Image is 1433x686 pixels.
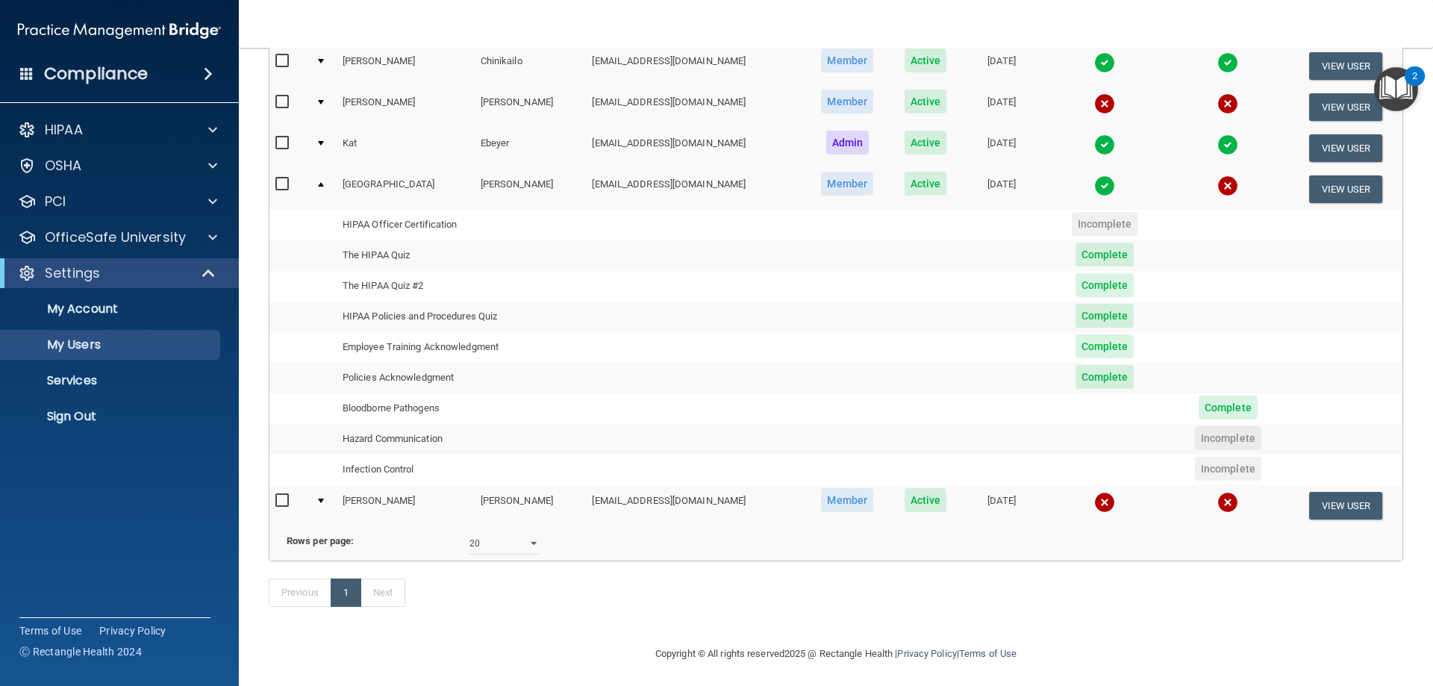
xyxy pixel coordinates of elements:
td: Employee Training Acknowledgment [337,332,587,363]
a: PCI [18,193,217,211]
td: [DATE] [961,169,1042,209]
span: Active [905,49,947,72]
td: [PERSON_NAME] [337,46,475,87]
a: HIPAA [18,121,217,139]
img: tick.e7d51cea.svg [1094,134,1115,155]
button: Open Resource Center, 2 new notifications [1374,67,1418,111]
span: Incomplete [1072,212,1138,236]
p: My Account [10,302,213,317]
button: View User [1309,134,1383,162]
a: Privacy Policy [99,623,166,638]
span: Member [821,49,873,72]
td: [DATE] [961,485,1042,526]
td: [DATE] [961,128,1042,169]
img: PMB logo [18,16,221,46]
span: Complete [1075,243,1134,266]
td: [PERSON_NAME] [475,169,587,209]
p: OSHA [45,157,82,175]
img: cross.ca9f0e7f.svg [1217,93,1238,114]
img: tick.e7d51cea.svg [1217,52,1238,73]
span: Member [821,488,873,512]
span: Active [905,90,947,113]
span: Complete [1075,273,1134,297]
span: Complete [1075,365,1134,389]
td: [DATE] [961,87,1042,128]
span: Admin [826,131,870,155]
td: [EMAIL_ADDRESS][DOMAIN_NAME] [586,46,805,87]
p: OfficeSafe University [45,228,186,246]
p: Sign Out [10,409,213,424]
a: Privacy Policy [897,648,956,659]
a: Next [360,579,405,607]
td: [PERSON_NAME] [337,485,475,526]
td: [DATE] [961,46,1042,87]
td: The HIPAA Quiz [337,240,587,271]
span: Member [821,90,873,113]
a: Terms of Use [959,648,1017,659]
span: Incomplete [1195,426,1261,450]
a: OfficeSafe University [18,228,217,246]
p: HIPAA [45,121,83,139]
p: My Users [10,337,213,352]
button: View User [1309,175,1383,203]
button: View User [1309,52,1383,80]
td: Kat [337,128,475,169]
iframe: Drift Widget Chat Controller [1358,583,1415,640]
td: Ebeyer [475,128,587,169]
td: [PERSON_NAME] [475,485,587,526]
a: OSHA [18,157,217,175]
td: The HIPAA Quiz #2 [337,271,587,302]
td: [PERSON_NAME] [337,87,475,128]
button: View User [1309,492,1383,520]
span: Complete [1075,304,1134,328]
span: Active [905,172,947,196]
p: Settings [45,264,100,282]
h4: Compliance [44,63,148,84]
td: [EMAIL_ADDRESS][DOMAIN_NAME] [586,128,805,169]
span: Member [821,172,873,196]
img: tick.e7d51cea.svg [1094,175,1115,196]
span: Ⓒ Rectangle Health 2024 [19,644,142,659]
div: 2 [1412,76,1417,96]
a: Terms of Use [19,623,81,638]
b: Rows per page: [287,535,354,546]
span: Active [905,488,947,512]
div: Copyright © All rights reserved 2025 @ Rectangle Health | | [563,630,1108,678]
td: Infection Control [337,455,587,485]
td: Hazard Communication [337,424,587,455]
td: Policies Acknowledgment [337,363,587,393]
span: Complete [1199,396,1258,420]
td: Bloodborne Pathogens [337,393,587,424]
span: Incomplete [1195,457,1261,481]
button: View User [1309,93,1383,121]
img: tick.e7d51cea.svg [1217,134,1238,155]
img: cross.ca9f0e7f.svg [1217,492,1238,513]
span: Active [905,131,947,155]
td: [PERSON_NAME] [475,87,587,128]
p: Services [10,373,213,388]
p: PCI [45,193,66,211]
td: [EMAIL_ADDRESS][DOMAIN_NAME] [586,485,805,526]
img: cross.ca9f0e7f.svg [1094,93,1115,114]
a: 1 [331,579,361,607]
a: Settings [18,264,216,282]
img: cross.ca9f0e7f.svg [1094,492,1115,513]
img: cross.ca9f0e7f.svg [1217,175,1238,196]
td: HIPAA Policies and Procedures Quiz [337,302,587,332]
td: [GEOGRAPHIC_DATA] [337,169,475,209]
td: [EMAIL_ADDRESS][DOMAIN_NAME] [586,169,805,209]
td: [EMAIL_ADDRESS][DOMAIN_NAME] [586,87,805,128]
span: Complete [1075,334,1134,358]
img: tick.e7d51cea.svg [1094,52,1115,73]
td: HIPAA Officer Certification [337,210,587,240]
a: Previous [269,579,331,607]
td: Chinikailo [475,46,587,87]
